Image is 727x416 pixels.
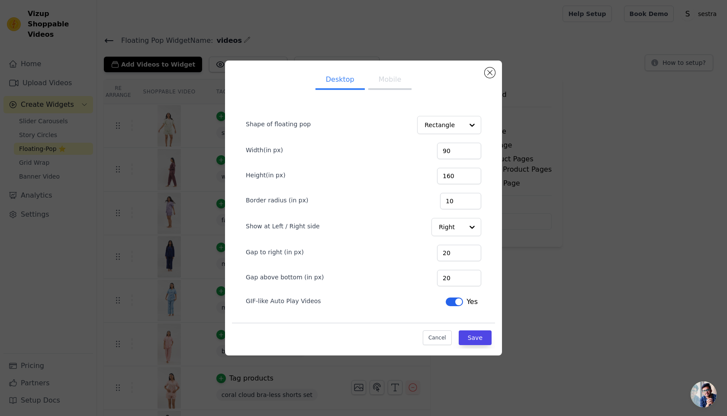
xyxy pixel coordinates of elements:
[246,248,304,256] label: Gap to right (in px)
[246,171,286,179] label: Height(in px)
[246,297,321,305] label: GIF-like Auto Play Videos
[246,222,320,230] label: Show at Left / Right side
[246,196,308,205] label: Border radius (in px)
[423,330,452,345] button: Cancel
[368,71,412,90] button: Mobile
[485,67,495,78] button: Close modal
[246,273,324,282] label: Gap above bottom (in px)
[466,297,478,307] span: Yes
[691,381,717,407] div: Open chat
[246,120,311,128] label: Shape of floating pop
[459,330,492,345] button: Save
[246,146,283,154] label: Width(in px)
[315,71,365,90] button: Desktop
